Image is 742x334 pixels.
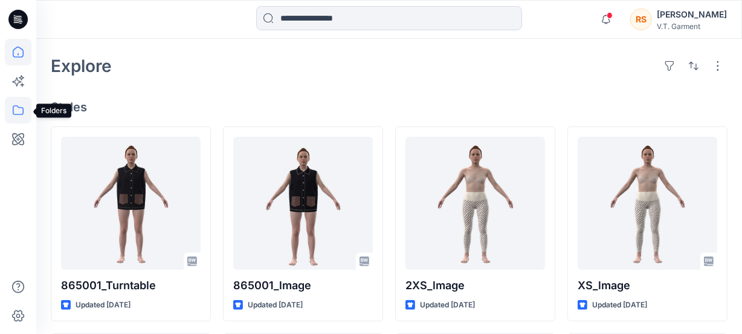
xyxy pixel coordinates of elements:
h2: Explore [51,56,112,76]
p: Updated [DATE] [248,299,303,312]
div: [PERSON_NAME] [657,7,727,22]
div: RS [630,8,652,30]
a: 865001_Turntable [61,137,201,270]
a: XS_lmage [578,137,717,270]
p: Updated [DATE] [76,299,131,312]
p: Updated [DATE] [592,299,647,312]
p: Updated [DATE] [420,299,475,312]
p: XS_lmage [578,277,717,294]
p: 2XS_lmage [405,277,545,294]
a: 865001_lmage [233,137,373,270]
p: 865001_lmage [233,277,373,294]
p: 865001_Turntable [61,277,201,294]
a: 2XS_lmage [405,137,545,270]
h4: Styles [51,100,727,114]
div: V.T. Garment [657,22,727,31]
